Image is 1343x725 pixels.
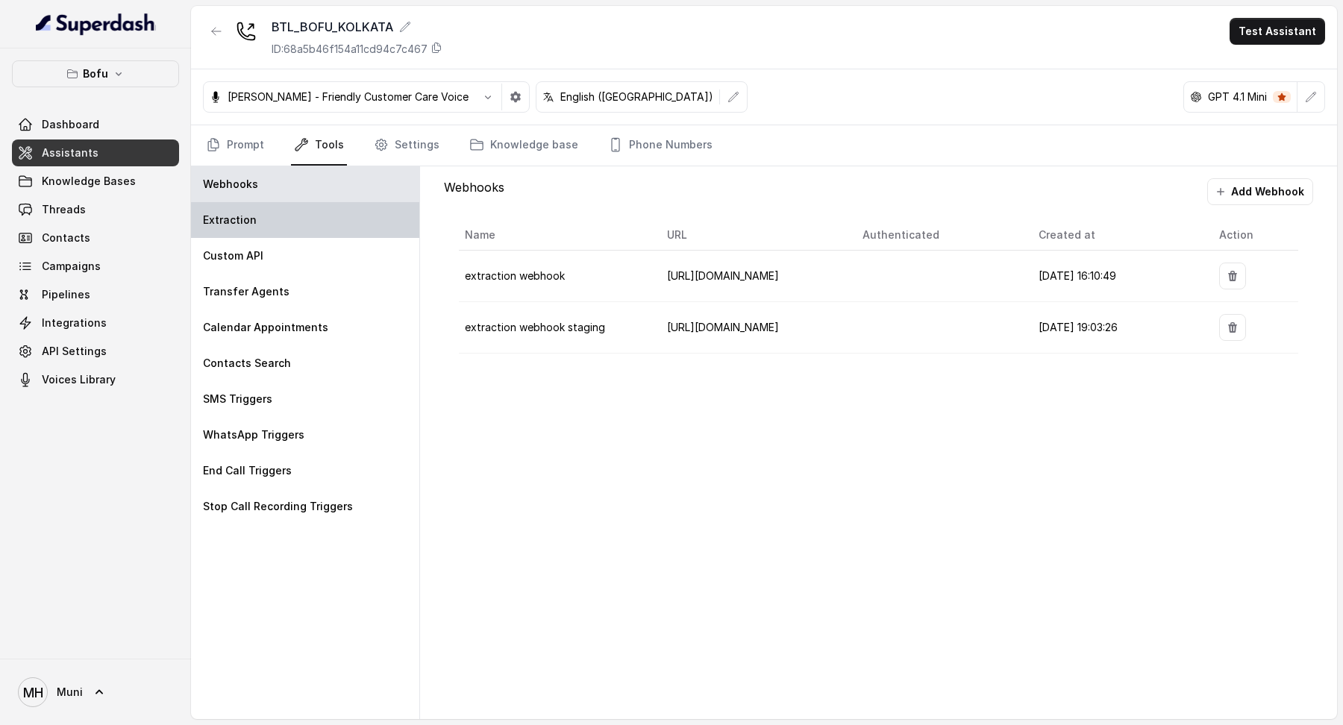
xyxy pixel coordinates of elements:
p: Transfer Agents [203,284,289,299]
span: Dashboard [42,117,99,132]
span: [DATE] 19:03:26 [1039,321,1118,333]
p: [PERSON_NAME] - Friendly Customer Care Voice [228,90,469,104]
a: Threads [12,196,179,223]
button: Test Assistant [1230,18,1325,45]
span: Voices Library [42,372,116,387]
span: Integrations [42,316,107,330]
a: Phone Numbers [605,125,716,166]
p: Bofu [83,65,108,83]
span: Pipelines [42,287,90,302]
p: SMS Triggers [203,392,272,407]
a: API Settings [12,338,179,365]
p: ID: 68a5b46f154a11cd94c7c467 [272,42,428,57]
a: Knowledge Bases [12,168,179,195]
span: [URL][DOMAIN_NAME] [667,321,779,333]
p: Calendar Appointments [203,320,328,335]
span: API Settings [42,344,107,359]
a: Tools [291,125,347,166]
svg: openai logo [1190,91,1202,103]
span: Muni [57,685,83,700]
button: Bofu [12,60,179,87]
p: WhatsApp Triggers [203,427,304,442]
th: Action [1207,220,1298,251]
p: Custom API [203,248,263,263]
a: Muni [12,671,179,713]
nav: Tabs [203,125,1325,166]
a: Contacts [12,225,179,251]
span: Threads [42,202,86,217]
text: MH [23,685,43,700]
a: Knowledge base [466,125,581,166]
span: Assistants [42,145,98,160]
p: Contacts Search [203,356,291,371]
a: Assistants [12,139,179,166]
span: extraction webhook staging [465,321,605,333]
span: Contacts [42,230,90,245]
a: Pipelines [12,281,179,308]
p: End Call Triggers [203,463,292,478]
p: Webhooks [444,178,504,205]
a: Integrations [12,310,179,336]
th: Authenticated [851,220,1027,251]
p: Stop Call Recording Triggers [203,499,353,514]
p: GPT 4.1 Mini [1208,90,1267,104]
span: [URL][DOMAIN_NAME] [667,269,779,282]
th: Created at [1027,220,1206,251]
a: Campaigns [12,253,179,280]
a: Settings [371,125,442,166]
button: Add Webhook [1207,178,1313,205]
div: BTL_BOFU_KOLKATA [272,18,442,36]
span: Campaigns [42,259,101,274]
th: Name [459,220,654,251]
a: Dashboard [12,111,179,138]
span: extraction webhook [465,269,565,282]
p: English ([GEOGRAPHIC_DATA]) [560,90,713,104]
a: Prompt [203,125,267,166]
a: Voices Library [12,366,179,393]
p: Webhooks [203,177,258,192]
span: [DATE] 16:10:49 [1039,269,1116,282]
p: Extraction [203,213,257,227]
img: light.svg [36,12,156,36]
span: Knowledge Bases [42,174,136,189]
th: URL [655,220,851,251]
